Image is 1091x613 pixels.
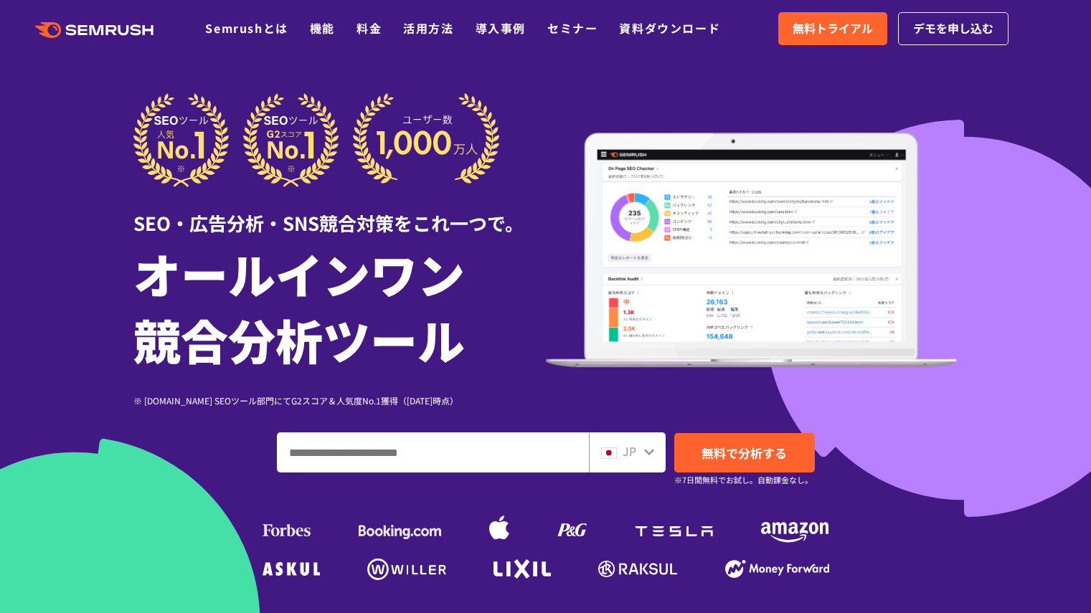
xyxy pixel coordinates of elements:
a: 資料ダウンロード [619,19,720,37]
a: 導入事例 [476,19,526,37]
a: 料金 [356,19,382,37]
span: JP [623,442,636,460]
span: 無料で分析する [702,444,787,462]
div: SEO・広告分析・SNS競合対策をこれ一つで。 [133,187,546,237]
small: ※7日間無料でお試し。自動課金なし。 [674,473,813,487]
input: ドメイン、キーワードまたはURLを入力してください [278,433,588,472]
div: ※ [DOMAIN_NAME] SEOツール部門にてG2スコア＆人気度No.1獲得（[DATE]時点） [133,394,546,407]
a: 機能 [310,19,335,37]
a: デモを申し込む [898,12,1009,45]
h1: オールインワン 競合分析ツール [133,240,546,372]
span: デモを申し込む [913,19,993,38]
a: 活用方法 [403,19,453,37]
span: 無料トライアル [793,19,873,38]
a: 無料で分析する [674,433,815,472]
a: Semrushとは [205,19,288,37]
a: 無料トライアル [778,12,887,45]
a: セミナー [547,19,598,37]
